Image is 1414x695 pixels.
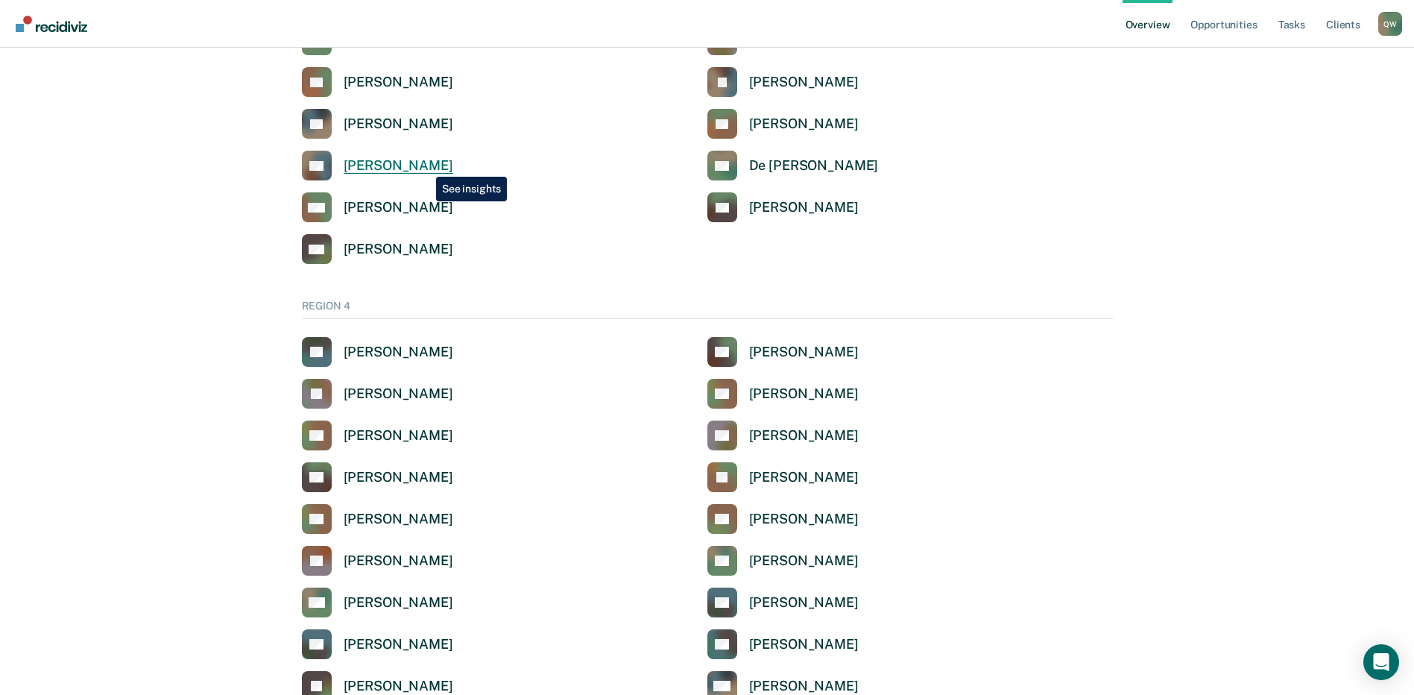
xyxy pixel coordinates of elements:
div: [PERSON_NAME] [344,553,453,570]
button: Profile dropdown button [1378,12,1402,36]
a: [PERSON_NAME] [707,192,859,222]
div: [PERSON_NAME] [344,157,453,174]
a: [PERSON_NAME] [707,462,859,492]
div: [PERSON_NAME] [749,636,859,653]
div: [PERSON_NAME] [344,74,453,91]
a: [PERSON_NAME] [302,504,453,534]
div: [PERSON_NAME] [749,678,859,695]
a: [PERSON_NAME] [707,67,859,97]
div: [PERSON_NAME] [344,636,453,653]
a: [PERSON_NAME] [302,379,453,409]
a: [PERSON_NAME] [302,629,453,659]
div: Open Intercom Messenger [1363,644,1399,680]
div: [PERSON_NAME] [344,344,453,361]
div: [PERSON_NAME] [344,678,453,695]
div: [PERSON_NAME] [344,116,453,133]
div: [PERSON_NAME] [749,74,859,91]
div: [PERSON_NAME] [749,469,859,486]
a: [PERSON_NAME] [302,462,453,492]
div: [PERSON_NAME] [749,553,859,570]
div: REGION 4 [302,300,1113,319]
a: [PERSON_NAME] [707,379,859,409]
div: [PERSON_NAME] [749,344,859,361]
a: [PERSON_NAME] [302,192,453,222]
div: [PERSON_NAME] [344,469,453,486]
a: [PERSON_NAME] [302,421,453,450]
div: [PERSON_NAME] [749,386,859,403]
div: [PERSON_NAME] [344,386,453,403]
img: Recidiviz [16,16,87,32]
div: [PERSON_NAME] [344,594,453,611]
a: [PERSON_NAME] [302,546,453,576]
a: [PERSON_NAME] [707,421,859,450]
div: [PERSON_NAME] [344,427,453,444]
a: [PERSON_NAME] [707,109,859,139]
div: Q W [1378,12,1402,36]
div: [PERSON_NAME] [749,594,859,611]
div: [PERSON_NAME] [749,116,859,133]
div: [PERSON_NAME] [344,511,453,528]
div: [PERSON_NAME] [749,199,859,216]
a: [PERSON_NAME] [302,151,453,180]
a: De [PERSON_NAME] [707,151,879,180]
a: [PERSON_NAME] [302,234,453,264]
div: [PERSON_NAME] [344,199,453,216]
a: [PERSON_NAME] [302,109,453,139]
div: [PERSON_NAME] [749,427,859,444]
a: [PERSON_NAME] [707,337,859,367]
a: [PERSON_NAME] [302,588,453,617]
a: [PERSON_NAME] [302,67,453,97]
div: [PERSON_NAME] [344,241,453,258]
div: [PERSON_NAME] [749,511,859,528]
a: [PERSON_NAME] [302,337,453,367]
a: [PERSON_NAME] [707,546,859,576]
a: [PERSON_NAME] [707,504,859,534]
a: [PERSON_NAME] [707,629,859,659]
div: De [PERSON_NAME] [749,157,879,174]
a: [PERSON_NAME] [707,588,859,617]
